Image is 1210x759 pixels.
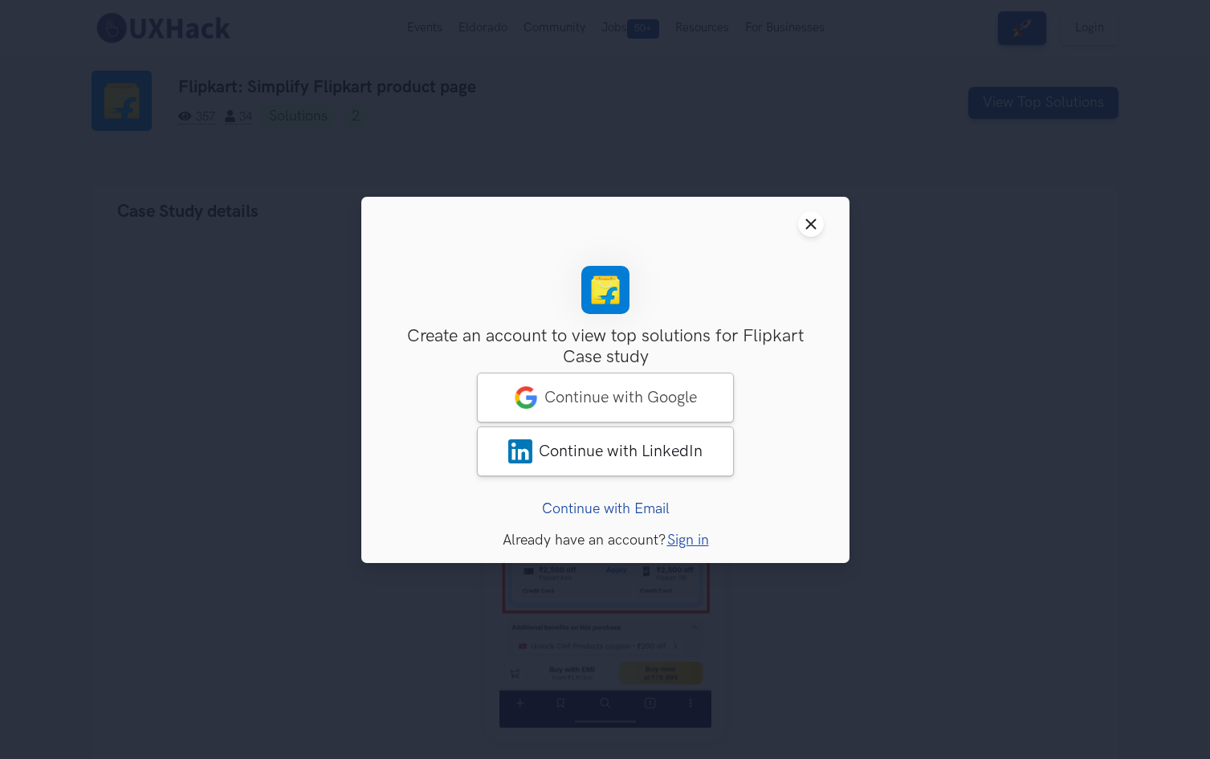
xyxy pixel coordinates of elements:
span: Already have an account? [502,531,665,548]
a: googleContinue with Google [477,372,734,422]
span: Continue with Google [544,387,697,406]
span: Continue with LinkedIn [539,441,703,460]
h3: Create an account to view top solutions for Flipkart Case study [387,326,824,369]
a: LinkedInContinue with LinkedIn [477,426,734,475]
img: google [514,385,538,409]
a: Sign in [666,531,708,548]
a: Continue with Email [541,500,669,516]
img: LinkedIn [508,439,532,463]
